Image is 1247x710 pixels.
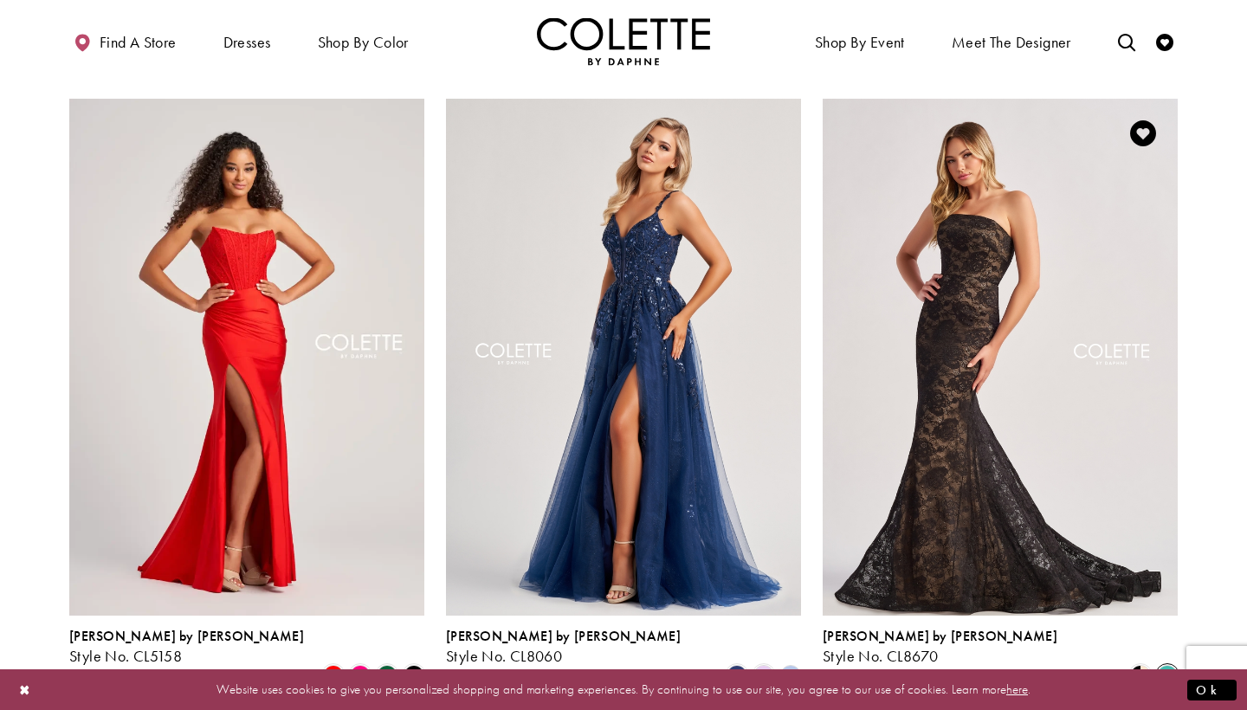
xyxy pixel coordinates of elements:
[1152,17,1178,65] a: Check Wishlist
[823,629,1057,665] div: Colette by Daphne Style No. CL8670
[69,629,304,665] div: Colette by Daphne Style No. CL5158
[753,665,774,686] i: Lilac
[69,627,304,645] span: [PERSON_NAME] by [PERSON_NAME]
[537,17,710,65] a: Visit Home Page
[823,99,1178,615] a: Visit Colette by Daphne Style No. CL8670 Page
[727,665,747,686] i: Navy Blue
[947,17,1076,65] a: Meet the designer
[323,665,344,686] i: Red
[69,99,424,615] a: Visit Colette by Daphne Style No. CL5158 Page
[223,34,271,51] span: Dresses
[219,17,275,65] span: Dresses
[100,34,177,51] span: Find a store
[446,629,681,665] div: Colette by Daphne Style No. CL8060
[537,17,710,65] img: Colette by Daphne
[318,34,409,51] span: Shop by color
[446,99,801,615] a: Visit Colette by Daphne Style No. CL8060 Page
[125,678,1122,701] p: Website uses cookies to give you personalized shopping and marketing experiences. By continuing t...
[823,627,1057,645] span: [PERSON_NAME] by [PERSON_NAME]
[780,665,801,686] i: Bluebell
[815,34,905,51] span: Shop By Event
[446,627,681,645] span: [PERSON_NAME] by [PERSON_NAME]
[350,665,371,686] i: Hot Pink
[404,665,424,686] i: Black
[1114,17,1140,65] a: Toggle search
[69,646,182,666] span: Style No. CL5158
[823,646,938,666] span: Style No. CL8670
[1006,681,1028,698] a: here
[69,17,180,65] a: Find a store
[313,17,413,65] span: Shop by color
[10,674,40,705] button: Close Dialog
[1157,665,1178,686] i: Turquoise
[1125,115,1161,152] a: Add to Wishlist
[1187,679,1237,700] button: Submit Dialog
[1130,665,1151,686] i: Black/Nude
[811,17,909,65] span: Shop By Event
[446,646,562,666] span: Style No. CL8060
[952,34,1071,51] span: Meet the designer
[377,665,397,686] i: Hunter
